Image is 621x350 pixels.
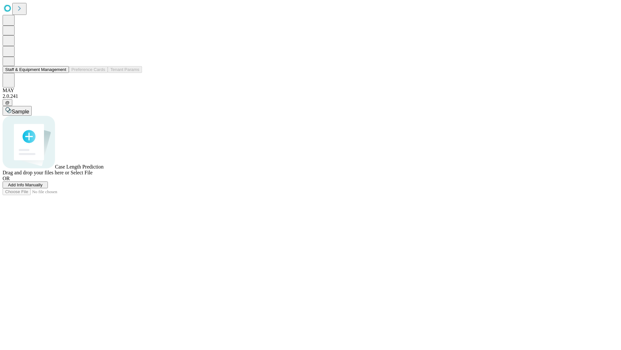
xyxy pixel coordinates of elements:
span: Sample [12,109,29,114]
button: @ [3,99,12,106]
div: MAY [3,87,618,93]
span: Add Info Manually [8,182,43,187]
span: Select File [71,170,93,175]
span: OR [3,176,10,181]
button: Tenant Params [108,66,142,73]
button: Add Info Manually [3,181,48,188]
button: Staff & Equipment Management [3,66,69,73]
div: 2.0.241 [3,93,618,99]
button: Sample [3,106,32,116]
span: @ [5,100,10,105]
button: Preference Cards [69,66,108,73]
span: Drag and drop your files here or [3,170,69,175]
span: Case Length Prediction [55,164,103,169]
